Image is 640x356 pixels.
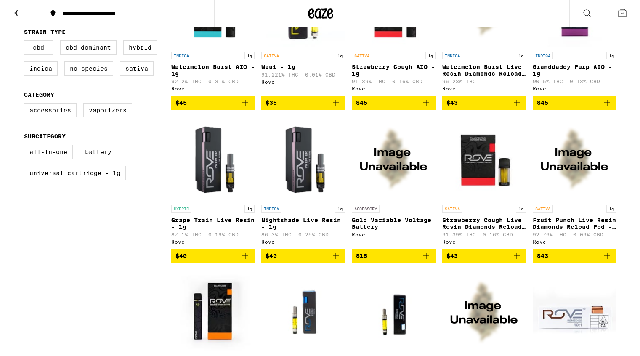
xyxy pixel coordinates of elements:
[352,79,436,84] p: 91.39% THC: 0.16% CBD
[356,99,367,106] span: $45
[171,86,255,91] div: Rove
[533,64,616,77] p: Granddaddy Purp AIO - 1g
[171,270,255,354] img: Rove - Orange Crush AIO - 1g
[261,79,345,85] div: Rove
[24,40,53,55] label: CBD
[352,249,436,263] button: Add to bag
[533,205,553,213] p: SATIVA
[171,249,255,263] button: Add to bag
[123,40,157,55] label: Hybrid
[175,99,187,106] span: $45
[442,205,462,213] p: SATIVA
[171,205,191,213] p: HYBRID
[606,52,616,59] p: 1g
[352,86,436,91] div: Rove
[425,52,436,59] p: 1g
[120,61,154,76] label: Sativa
[533,79,616,84] p: 90.5% THC: 0.13% CBD
[261,117,345,201] img: Rove - Nightshade Live Resin - 1g
[442,64,526,77] p: Watermelon Burst Live Resin Diamonds Reload Pod - 1g
[442,232,526,237] p: 91.39% THC: 0.16% CBD
[171,117,255,249] a: Open page for Grape Train Live Resin - 1g from Rove
[533,232,616,237] p: 92.76% THC: 0.09% CBD
[442,52,462,59] p: INDICA
[244,205,255,213] p: 1g
[24,166,126,180] label: Universal Cartridge - 1g
[171,117,255,201] img: Rove - Grape Train Live Resin - 1g
[533,270,616,354] img: Rove - Herbal Mint 10:1 - 1g
[352,117,436,201] img: Rove - Gold Variable Voltage Battery
[266,99,277,106] span: $36
[261,249,345,263] button: Add to bag
[64,61,113,76] label: No Species
[175,252,187,259] span: $40
[171,239,255,244] div: Rove
[171,79,255,84] p: 92.2% THC: 0.31% CBD
[261,72,345,77] p: 91.221% THC: 0.01% CBD
[442,117,526,249] a: Open page for Strawberry Cough Live Resin Diamonds Reload Pod - 1g from Rove
[537,99,548,106] span: $45
[442,117,526,201] img: Rove - Strawberry Cough Live Resin Diamonds Reload Pod - 1g
[261,52,281,59] p: SATIVA
[266,252,277,259] span: $40
[261,239,345,244] div: Rove
[533,217,616,230] p: Fruit Punch Live Resin Diamonds Reload Pod - 1g
[24,29,66,35] legend: Strain Type
[83,103,132,117] label: Vaporizers
[446,99,458,106] span: $43
[442,96,526,110] button: Add to bag
[442,86,526,91] div: Rove
[352,232,436,237] div: Rove
[171,64,255,77] p: Watermelon Burst AIO - 1g
[352,52,372,59] p: SATIVA
[24,103,77,117] label: Accessories
[352,270,436,354] img: Rove - Sherbet - 1g
[533,86,616,91] div: Rove
[442,239,526,244] div: Rove
[606,205,616,213] p: 1g
[442,249,526,263] button: Add to bag
[335,52,345,59] p: 1g
[446,252,458,259] span: $43
[533,239,616,244] div: Rove
[533,52,553,59] p: INDICA
[5,6,61,13] span: Hi. Need any help?
[261,117,345,249] a: Open page for Nightshade Live Resin - 1g from Rove
[171,52,191,59] p: INDICA
[24,133,66,140] legend: Subcategory
[171,232,255,237] p: 87.1% THC: 0.19% CBD
[537,252,548,259] span: $43
[261,217,345,230] p: Nightshade Live Resin - 1g
[261,64,345,70] p: Waui - 1g
[24,145,73,159] label: All-In-One
[80,145,117,159] label: Battery
[533,96,616,110] button: Add to bag
[60,40,117,55] label: CBD Dominant
[356,252,367,259] span: $15
[261,232,345,237] p: 86.3% THC: 0.25% CBD
[533,117,616,201] img: Rove - Fruit Punch Live Resin Diamonds Reload Pod - 1g
[171,217,255,230] p: Grape Train Live Resin - 1g
[352,205,380,213] p: ACCESSORY
[533,249,616,263] button: Add to bag
[516,52,526,59] p: 1g
[335,205,345,213] p: 1g
[261,96,345,110] button: Add to bag
[24,61,58,76] label: Indica
[442,270,526,354] img: Rove - Pineapple Express Live Resin Diamonds Reload Pod - 1g
[442,217,526,230] p: Strawberry Cough Live Resin Diamonds Reload Pod - 1g
[244,52,255,59] p: 1g
[261,205,281,213] p: INDICA
[171,96,255,110] button: Add to bag
[442,79,526,84] p: 96.23% THC
[261,270,345,354] img: Rove - Kush - 1g
[516,205,526,213] p: 1g
[352,64,436,77] p: Strawberry Cough AIO - 1g
[352,96,436,110] button: Add to bag
[533,117,616,249] a: Open page for Fruit Punch Live Resin Diamonds Reload Pod - 1g from Rove
[24,91,54,98] legend: Category
[352,217,436,230] p: Gold Variable Voltage Battery
[352,117,436,249] a: Open page for Gold Variable Voltage Battery from Rove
